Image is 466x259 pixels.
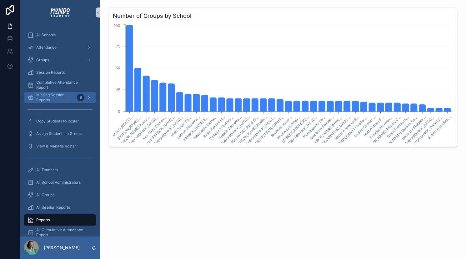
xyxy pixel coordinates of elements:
[202,115,226,139] text: Sharp Avenue El...
[114,23,120,28] tspan: 100
[288,115,318,146] text: [GEOGRAPHIC_DATA]...
[24,42,96,53] a: Attendance
[24,116,96,127] a: Copy Students to Roster
[302,115,326,139] text: Morningside Ele...
[208,115,234,141] text: Vintage STEM Ma...
[118,115,150,148] text: [PERSON_NAME] Avenu...
[170,115,192,138] text: Main Street Ele...
[391,115,443,168] text: [PERSON_NAME][GEOGRAPHIC_DATA] E...
[20,25,100,237] div: scrollable content
[77,94,84,101] div: 8
[36,32,56,37] span: All Schools
[224,115,259,151] text: [PERSON_NAME] Street El...
[24,29,96,41] a: All Schools
[310,115,343,148] text: [PERSON_NAME] Street ...
[116,87,120,92] tspan: 25
[24,92,96,103] a: Missing Session Reports8
[320,115,351,146] text: [GEOGRAPHIC_DATA] ...
[36,205,70,210] span: All Session Reports
[36,144,76,149] span: View & Manage Roster
[116,66,120,70] tspan: 50
[333,115,368,150] text: [PERSON_NAME] Charter ...
[176,115,201,140] text: Lassen Elementa...
[36,192,54,197] span: All Groups
[36,180,81,185] span: All School Administrators
[24,202,96,213] a: All Session Reports
[24,79,96,91] a: Cumulative Attendance Report
[246,115,276,146] text: [GEOGRAPHIC_DATA]...
[36,217,50,222] span: Reports
[118,109,120,114] tspan: 0
[379,115,418,154] text: [PERSON_NAME] Canyon Co...
[24,54,96,66] a: Groups
[36,57,49,62] span: Groups
[401,115,427,141] text: Normont Element...
[36,167,58,172] span: All Teachers
[50,7,70,17] img: App logo
[44,245,80,251] p: [PERSON_NAME]
[36,131,83,136] span: Assign Students to Groups
[239,115,284,161] text: [PERSON_NAME] [PERSON_NAME]...
[24,164,96,176] a: All Teachers
[193,115,217,140] text: Newcastle Eleme...
[116,44,120,48] tspan: 75
[334,115,360,141] text: Haddon Avenue S...
[270,115,293,138] text: Superior Street...
[405,115,435,146] text: [GEOGRAPHIC_DATA]...
[128,115,159,146] text: [GEOGRAPHIC_DATA]...
[24,227,96,238] a: All Cumulative Attendance Report
[36,80,90,90] span: Cumulative Attendance Report
[36,70,65,75] span: Session Reports
[218,115,243,140] text: Reseda Elementa...
[36,92,74,102] span: Missing Session Reports
[281,115,309,144] text: [STREET_ADDRESS]...
[235,115,268,148] text: [PERSON_NAME] Acade...
[353,115,376,138] text: Encino Charter ...
[221,115,251,146] text: [GEOGRAPHIC_DATA]...
[368,115,393,140] text: Broadacres Aven...
[117,115,142,141] text: [PERSON_NAME] ...
[113,12,453,20] h3: Number of Groups by School
[182,115,209,142] text: [PERSON_NAME] E...
[276,115,301,140] text: Knollwood Prepa...
[142,115,167,141] text: Van Nuys Elemen...
[125,115,176,166] text: [PERSON_NAME] and [PERSON_NAME]...
[427,115,452,140] text: 232nd Place Sch...
[113,23,453,143] div: chart
[364,115,401,152] text: [PERSON_NAME] Primary C...
[24,214,96,226] a: Reports
[309,115,335,141] text: Dearborn Elemen...
[24,67,96,78] a: Session Reports
[24,141,96,152] a: View & Manage Roster
[36,45,57,50] span: Attendance
[154,115,184,146] text: [GEOGRAPHIC_DATA]...
[24,189,96,201] a: All Groups
[24,128,96,139] a: Assign Students to Groups
[36,119,79,124] span: Copy Students to Roster
[386,115,410,139] text: Grant Elementar...
[24,177,96,188] a: All School Administrators
[363,115,385,137] text: Blythe Street E...
[36,227,90,237] span: All Cumulative Attendance Report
